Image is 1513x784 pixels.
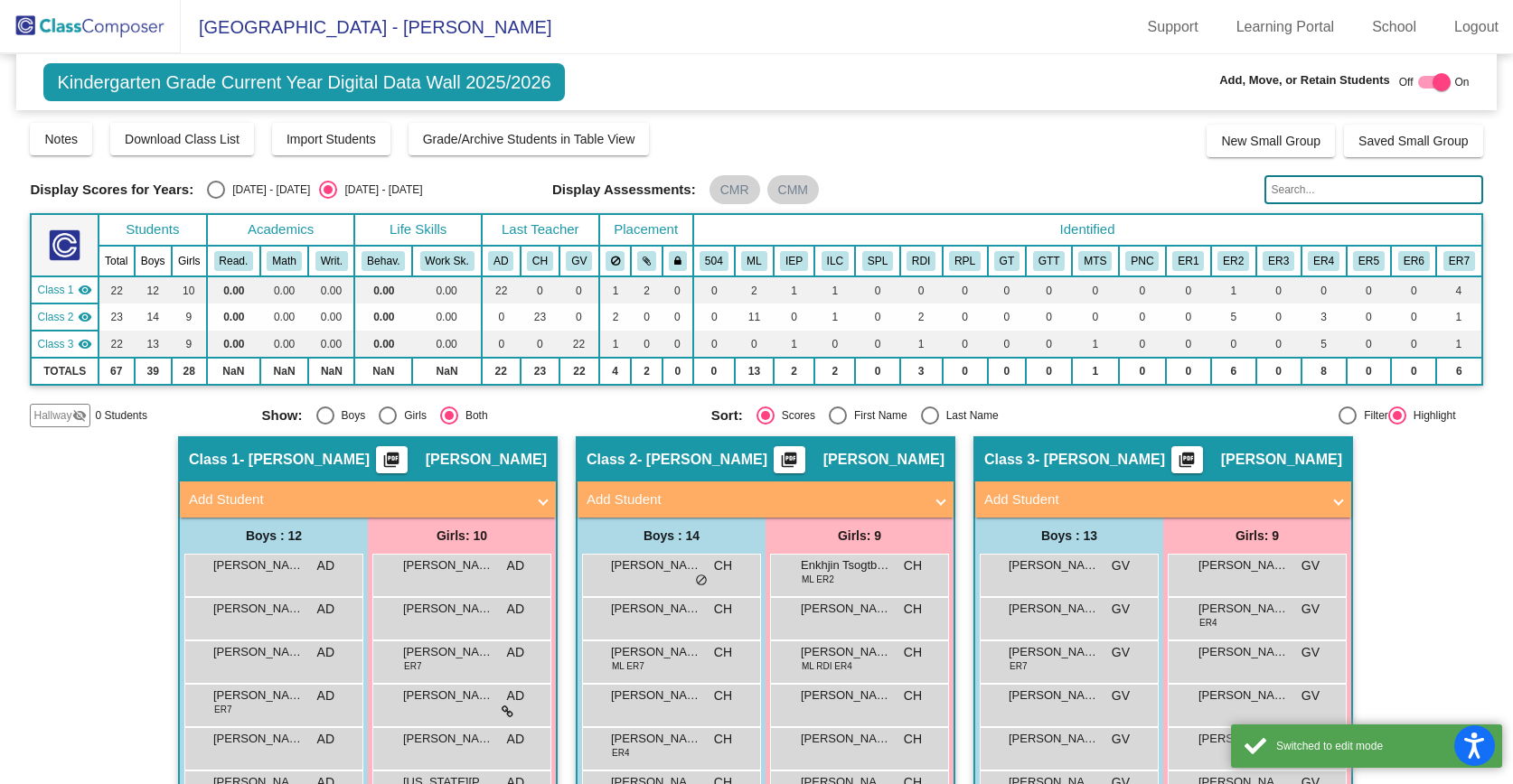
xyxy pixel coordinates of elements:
[559,276,599,303] td: 0
[552,182,696,198] span: Display Assessments:
[72,408,87,423] mat-icon: visibility_off
[43,63,564,101] span: Kindergarten Grade Current Year Digital Data Wall 2025/2026
[1436,358,1481,385] td: 6
[994,251,1020,271] button: GT
[207,303,260,331] td: 0.00
[774,446,805,473] button: Print Students Details
[1398,251,1430,271] button: ER6
[381,451,402,476] mat-icon: picture_as_pdf
[988,331,1027,358] td: 0
[1436,303,1481,331] td: 1
[99,331,135,358] td: 22
[599,246,632,276] th: Keep away students
[693,331,735,358] td: 0
[1033,251,1066,271] button: GTT
[693,303,735,331] td: 0
[37,309,73,325] span: Class 2
[507,556,524,575] span: AD
[412,331,482,358] td: 0.00
[943,276,988,303] td: 0
[521,331,560,358] td: 0
[847,407,907,424] div: First Name
[1166,331,1211,358] td: 0
[900,276,943,303] td: 0
[587,490,923,510] mat-panel-title: Add Student
[663,358,693,385] td: 0
[1344,125,1482,157] button: Saved Small Group
[368,518,556,554] div: Girls: 10
[1119,331,1166,358] td: 0
[521,358,560,385] td: 23
[1358,13,1431,42] a: School
[482,303,521,331] td: 0
[904,600,922,619] span: CH
[1436,276,1481,303] td: 4
[1256,276,1302,303] td: 0
[1302,331,1347,358] td: 5
[376,446,408,473] button: Print Students Details
[262,407,303,424] span: Show:
[135,358,172,385] td: 39
[1391,358,1436,385] td: 0
[975,518,1163,554] div: Boys : 13
[631,303,663,331] td: 0
[855,276,899,303] td: 0
[801,600,891,618] span: [PERSON_NAME]
[611,643,701,661] span: [PERSON_NAME]
[559,358,599,385] td: 22
[308,331,354,358] td: 0.00
[1221,134,1320,148] span: New Small Group
[900,331,943,358] td: 1
[578,518,766,554] div: Boys : 14
[862,251,893,271] button: SPL
[172,276,207,303] td: 10
[99,276,135,303] td: 22
[1211,276,1256,303] td: 1
[31,358,98,385] td: TOTALS
[213,600,304,618] span: [PERSON_NAME]
[735,276,774,303] td: 2
[1219,71,1390,89] span: Add, Move, or Retain Students
[900,358,943,385] td: 3
[1199,616,1217,630] span: ER4
[900,246,943,276] th: Reading Intervention
[599,214,693,246] th: Placement
[775,407,815,424] div: Scores
[943,303,988,331] td: 0
[774,358,815,385] td: 2
[213,556,304,574] span: [PERSON_NAME]
[766,518,954,554] div: Girls: 9
[1302,303,1347,331] td: 3
[1221,451,1342,469] span: [PERSON_NAME]
[99,214,207,246] th: Students
[693,246,735,276] th: 504 Plan
[135,246,172,276] th: Boys
[611,556,701,574] span: [PERSON_NAME]
[521,276,560,303] td: 0
[423,132,635,146] span: Grade/Archive Students in Table View
[521,246,560,276] th: Cheryl Huber
[900,303,943,331] td: 2
[482,214,599,246] th: Last Teacher
[260,331,308,358] td: 0.00
[700,251,728,271] button: 504
[1256,246,1302,276] th: Black
[1072,331,1119,358] td: 1
[207,331,260,358] td: 0.00
[814,358,855,385] td: 2
[1133,13,1213,42] a: Support
[1119,358,1166,385] td: 0
[1026,246,1072,276] th: GT Talent Pool
[1072,303,1119,331] td: 0
[814,276,855,303] td: 1
[631,331,663,358] td: 0
[855,358,899,385] td: 0
[317,643,334,662] span: AD
[695,574,708,588] span: do_not_disturb_alt
[735,358,774,385] td: 13
[521,303,560,331] td: 23
[566,251,592,271] button: GV
[599,276,632,303] td: 1
[1166,358,1211,385] td: 0
[711,406,1147,425] mat-radio-group: Select an option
